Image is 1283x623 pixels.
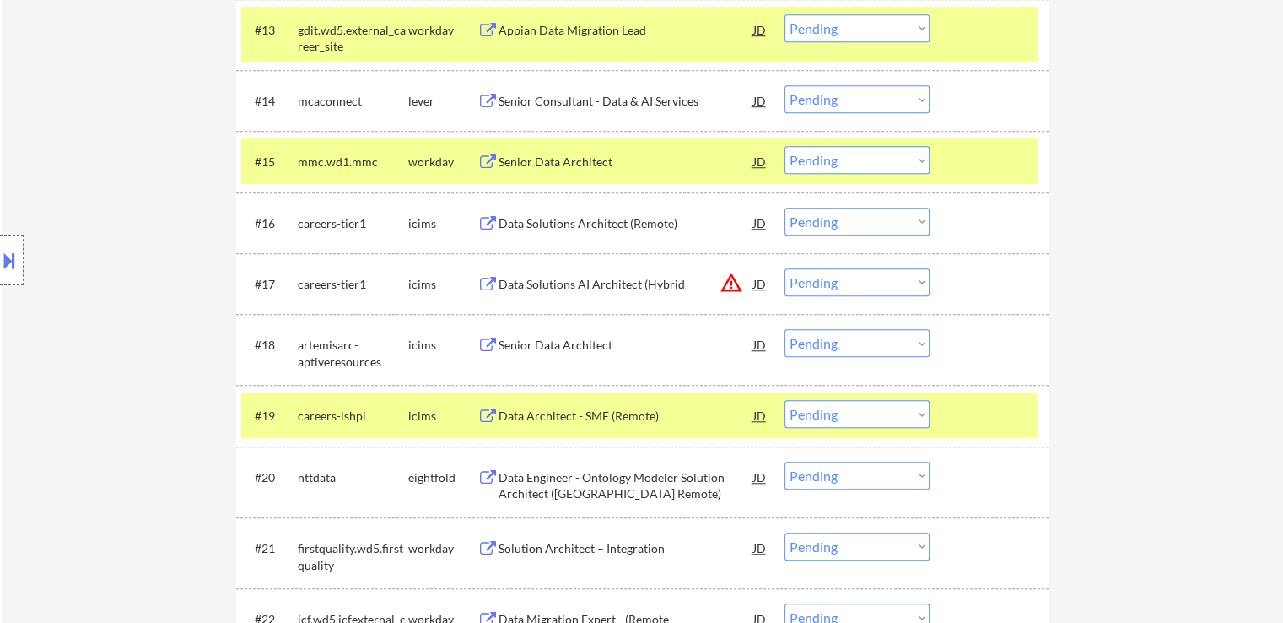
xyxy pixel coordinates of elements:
div: workday [408,154,477,171]
div: Senior Consultant - Data & AI Services [499,93,753,110]
div: nttdata [298,469,408,486]
div: icims [408,215,477,232]
div: Senior Data Architect [499,154,753,171]
div: artemisarc-aptiveresources [298,337,408,370]
div: gdit.wd5.external_career_site [298,22,408,55]
div: #14 [255,93,284,110]
div: workday [408,540,477,557]
div: #21 [255,540,284,557]
div: icims [408,337,477,354]
div: Data Architect - SME (Remote) [499,408,753,425]
div: mmc.wd1.mmc [298,154,408,171]
div: Appian Data Migration Lead [499,22,753,39]
div: JD [752,268,768,299]
div: Solution Architect – Integration [499,540,753,557]
div: lever [408,93,477,110]
div: careers-tier1 [298,215,408,232]
div: JD [752,14,768,45]
button: warning_amber [720,271,743,295]
div: JD [752,146,768,176]
div: careers-ishpi [298,408,408,425]
div: #13 [255,22,284,39]
div: JD [752,85,768,116]
div: JD [752,533,768,563]
div: JD [752,208,768,238]
div: mcaconnect [298,93,408,110]
div: workday [408,22,477,39]
div: JD [752,400,768,431]
div: JD [752,462,768,492]
div: eightfold [408,469,477,486]
div: firstquality.wd5.firstquality [298,540,408,573]
div: #20 [255,469,284,486]
div: Data Solutions Architect (Remote) [499,215,753,232]
div: icims [408,276,477,293]
div: JD [752,329,768,360]
div: Senior Data Architect [499,337,753,354]
div: Data Engineer - Ontology Modeler Solution Architect ([GEOGRAPHIC_DATA] Remote) [499,469,753,502]
div: Data Solutions AI Architect (Hybrid [499,276,753,293]
div: careers-tier1 [298,276,408,293]
div: icims [408,408,477,425]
